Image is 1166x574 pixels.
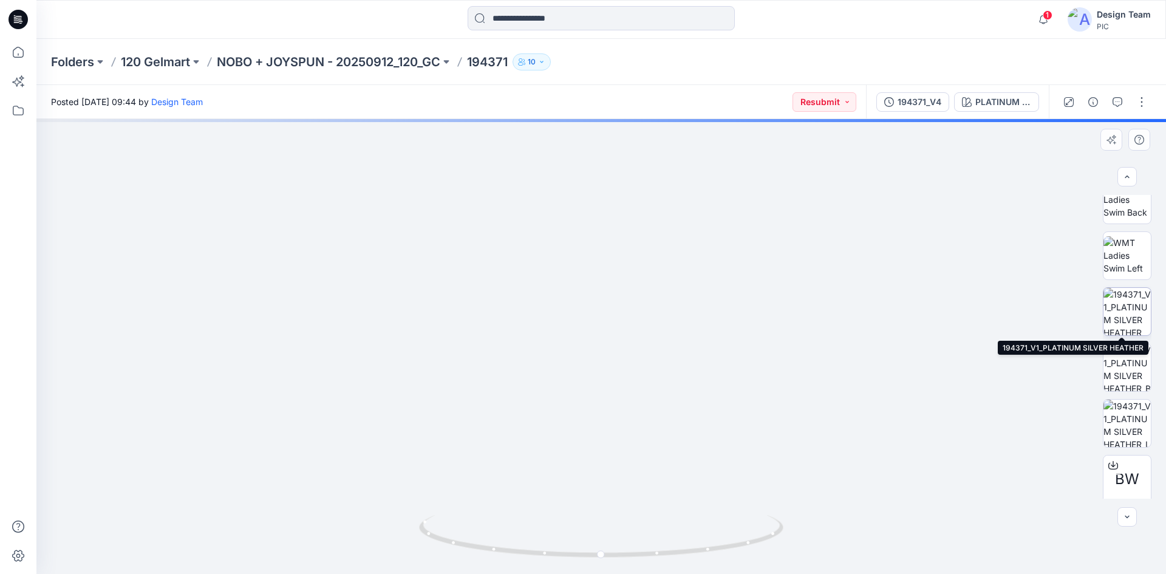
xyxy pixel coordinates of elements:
div: Design Team [1097,7,1151,22]
span: 1 [1043,10,1052,20]
img: 194371_V1_PLATINUM SILVER HEATHER_Back [1103,344,1151,391]
img: 194371_V1_PLATINUM SILVER HEATHER_Left [1103,400,1151,447]
button: 194371_V4 [876,92,949,112]
span: BW [1115,468,1139,490]
button: PLATINUM SILVER HEATHER [954,92,1039,112]
img: WMT Ladies Swim Back [1103,180,1151,219]
img: avatar [1068,7,1092,32]
img: WMT Ladies Swim Left [1103,236,1151,275]
a: Folders [51,53,94,70]
button: Details [1083,92,1103,112]
p: 194371 [467,53,508,70]
img: 194371_V1_PLATINUM SILVER HEATHER [1103,288,1151,335]
a: 120 Gelmart [121,53,190,70]
a: Design Team [151,97,203,107]
p: 10 [528,55,536,69]
div: PIC [1097,22,1151,31]
span: Posted [DATE] 09:44 by [51,95,203,108]
div: PLATINUM SILVER HEATHER [975,95,1031,109]
a: NOBO + JOYSPUN - 20250912_120_GC [217,53,440,70]
div: 194371_V4 [898,95,941,109]
button: 10 [513,53,551,70]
